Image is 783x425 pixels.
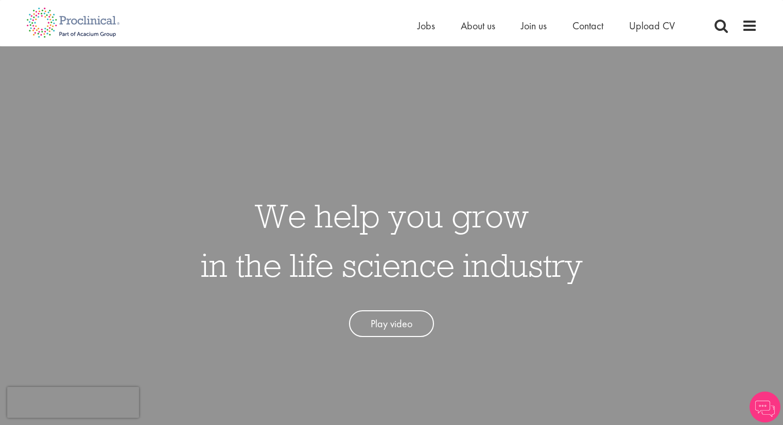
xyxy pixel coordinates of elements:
h1: We help you grow in the life science industry [201,191,583,290]
a: Upload CV [629,19,675,32]
a: Jobs [417,19,435,32]
a: Play video [349,310,434,338]
img: Chatbot [750,392,780,422]
a: Contact [572,19,603,32]
a: About us [461,19,495,32]
a: Join us [521,19,547,32]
